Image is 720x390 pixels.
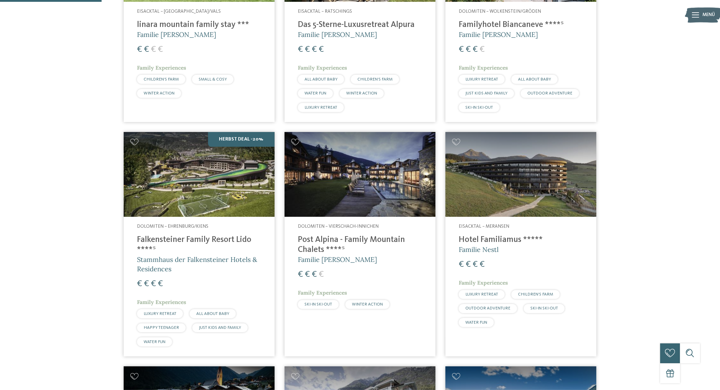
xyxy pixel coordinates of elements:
[137,279,142,288] span: €
[298,64,347,71] span: Family Experiences
[465,292,498,296] span: LUXURY RETREAT
[305,270,310,279] span: €
[151,279,156,288] span: €
[199,326,241,330] span: JUST KIDS AND FAMILY
[158,279,163,288] span: €
[466,260,471,269] span: €
[480,260,485,269] span: €
[151,45,156,54] span: €
[465,105,493,110] span: SKI-IN SKI-OUT
[298,255,377,264] span: Familie [PERSON_NAME]
[465,77,498,81] span: LUXURY RETREAT
[459,245,499,254] span: Familie Nestl
[298,289,347,296] span: Family Experiences
[473,45,478,54] span: €
[144,77,179,81] span: CHILDREN’S FARM
[312,270,317,279] span: €
[319,270,324,279] span: €
[144,279,149,288] span: €
[530,306,558,310] span: SKI-IN SKI-OUT
[298,270,303,279] span: €
[137,224,208,229] span: Dolomiten – Ehrenburg/Kiens
[357,77,393,81] span: CHILDREN’S FARM
[137,30,216,39] span: Familie [PERSON_NAME]
[527,91,572,95] span: OUTDOOR ADVENTURE
[144,312,176,316] span: LUXURY RETREAT
[459,224,509,229] span: Eisacktal – Meransen
[298,224,379,229] span: Dolomiten – Vierschach-Innichen
[305,105,337,110] span: LUXURY RETREAT
[319,45,324,54] span: €
[144,340,165,344] span: WATER FUN
[518,292,553,296] span: CHILDREN’S FARM
[352,302,383,306] span: WINTER ACTION
[158,45,163,54] span: €
[285,132,435,356] a: Familienhotels gesucht? Hier findet ihr die besten! Dolomiten – Vierschach-Innichen Post Alpina -...
[298,45,303,54] span: €
[298,20,422,30] h4: Das 5-Sterne-Luxusretreat Alpura
[298,9,352,14] span: Eisacktal – Ratschings
[445,132,596,217] img: Familienhotels gesucht? Hier findet ihr die besten!
[144,326,179,330] span: HAPPY TEENAGER
[459,9,541,14] span: Dolomiten – Wolkenstein/Gröden
[305,45,310,54] span: €
[144,91,174,95] span: WINTER ACTION
[298,30,377,39] span: Familie [PERSON_NAME]
[459,64,508,71] span: Family Experiences
[305,91,326,95] span: WATER FUN
[480,45,485,54] span: €
[124,132,275,356] a: Familienhotels gesucht? Hier findet ihr die besten! Herbst Deal -20% Dolomiten – Ehrenburg/Kiens ...
[312,45,317,54] span: €
[459,260,464,269] span: €
[473,260,478,269] span: €
[518,77,551,81] span: ALL ABOUT BABY
[137,235,261,255] h4: Falkensteiner Family Resort Lido ****ˢ
[144,45,149,54] span: €
[137,255,257,273] span: Stammhaus der Falkensteiner Hotels & Residences
[137,9,221,14] span: Eisacktal – [GEOGRAPHIC_DATA]/Vals
[137,299,186,306] span: Family Experiences
[346,91,377,95] span: WINTER ACTION
[459,45,464,54] span: €
[465,91,507,95] span: JUST KIDS AND FAMILY
[137,64,186,71] span: Family Experiences
[465,320,487,325] span: WATER FUN
[305,302,332,306] span: SKI-IN SKI-OUT
[199,77,227,81] span: SMALL & COSY
[465,306,510,310] span: OUTDOOR ADVENTURE
[285,132,435,217] img: Post Alpina - Family Mountain Chalets ****ˢ
[459,30,538,39] span: Familie [PERSON_NAME]
[305,77,337,81] span: ALL ABOUT BABY
[459,279,508,286] span: Family Experiences
[445,132,596,356] a: Familienhotels gesucht? Hier findet ihr die besten! Eisacktal – Meransen Hotel Familiamus ***** F...
[124,132,275,217] img: Familienhotels gesucht? Hier findet ihr die besten!
[298,235,422,255] h4: Post Alpina - Family Mountain Chalets ****ˢ
[196,312,229,316] span: ALL ABOUT BABY
[459,20,583,30] h4: Familyhotel Biancaneve ****ˢ
[137,45,142,54] span: €
[137,20,261,30] h4: linara mountain family stay ***
[466,45,471,54] span: €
